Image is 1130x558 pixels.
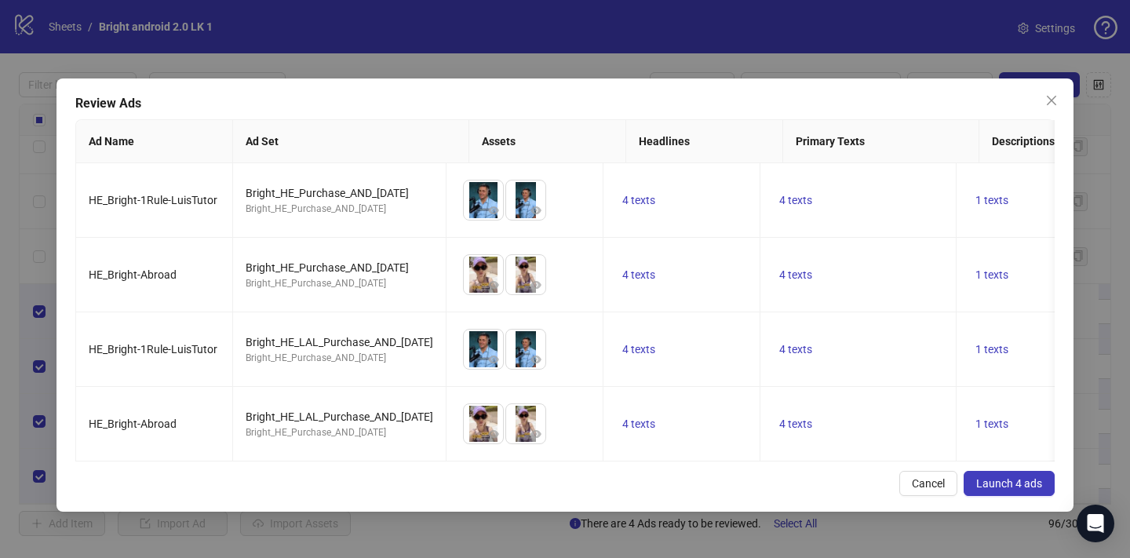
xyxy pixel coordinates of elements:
span: eye [530,205,541,216]
span: 4 texts [622,343,655,356]
img: Asset 2 [506,255,545,294]
button: Preview [484,275,503,294]
span: 1 texts [975,418,1008,430]
button: Launch 4 ads [964,471,1055,496]
span: eye [488,354,499,365]
button: 4 texts [773,414,818,433]
button: 4 texts [773,340,818,359]
span: HE_Bright-1Rule-LuisTutor [89,343,217,356]
span: 4 texts [779,268,812,281]
span: eye [530,429,541,439]
button: 1 texts [969,340,1015,359]
button: 1 texts [969,265,1015,284]
img: Asset 1 [464,255,503,294]
img: Asset 1 [464,330,503,369]
span: close [1045,94,1058,107]
th: Headlines [626,120,783,163]
span: 4 texts [622,268,655,281]
span: 1 texts [975,268,1008,281]
img: Asset 1 [464,404,503,443]
div: Bright_HE_Purchase_AND_[DATE] [246,425,433,440]
span: 4 texts [622,418,655,430]
span: eye [488,429,499,439]
span: 1 texts [975,343,1008,356]
div: Open Intercom Messenger [1077,505,1114,542]
span: HE_Bright-Abroad [89,268,177,281]
button: Preview [527,350,545,369]
span: 4 texts [779,343,812,356]
div: Review Ads [75,94,1055,113]
span: Cancel [912,477,945,490]
img: Asset 2 [506,330,545,369]
button: 4 texts [616,191,662,210]
button: 4 texts [773,265,818,284]
button: 4 texts [773,191,818,210]
div: Bright_HE_Purchase_AND_[DATE] [246,202,433,217]
th: Ad Name [76,120,233,163]
th: Assets [469,120,626,163]
th: Primary Texts [783,120,979,163]
button: Preview [484,201,503,220]
span: Launch 4 ads [976,477,1042,490]
button: Preview [527,425,545,443]
button: Close [1039,88,1064,113]
span: eye [488,279,499,290]
div: Bright_HE_Purchase_AND_[DATE] [246,276,433,291]
span: 4 texts [622,194,655,206]
span: eye [488,205,499,216]
span: eye [530,354,541,365]
div: Bright_HE_LAL_Purchase_AND_[DATE] [246,334,433,351]
span: HE_Bright-1Rule-LuisTutor [89,194,217,206]
img: Asset 2 [506,181,545,220]
button: 1 texts [969,414,1015,433]
div: Bright_HE_Purchase_AND_[DATE] [246,351,433,366]
img: Asset 2 [506,404,545,443]
span: 1 texts [975,194,1008,206]
button: Cancel [899,471,957,496]
button: 4 texts [616,265,662,284]
div: Bright_HE_Purchase_AND_[DATE] [246,259,433,276]
button: Preview [527,201,545,220]
button: 4 texts [616,340,662,359]
img: Asset 1 [464,181,503,220]
span: 4 texts [779,194,812,206]
span: 4 texts [779,418,812,430]
th: Ad Set [233,120,469,163]
button: Preview [484,425,503,443]
div: Bright_HE_Purchase_AND_[DATE] [246,184,433,202]
button: 1 texts [969,191,1015,210]
div: Bright_HE_LAL_Purchase_AND_[DATE] [246,408,433,425]
span: eye [530,279,541,290]
button: Preview [484,350,503,369]
span: HE_Bright-Abroad [89,418,177,430]
button: 4 texts [616,414,662,433]
button: Preview [527,275,545,294]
